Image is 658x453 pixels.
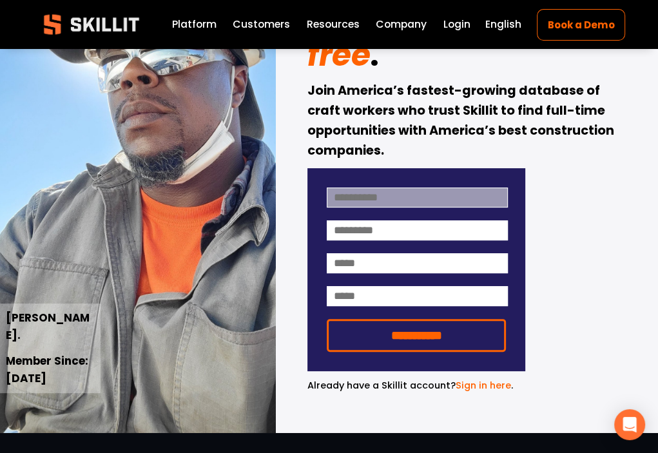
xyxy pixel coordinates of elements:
[307,16,360,34] a: folder dropdown
[33,5,150,44] img: Skillit
[172,16,217,34] a: Platform
[376,16,427,34] a: Company
[456,379,511,392] a: Sign in here
[443,16,470,34] a: Login
[537,9,625,41] a: Book a Demo
[6,310,90,343] strong: [PERSON_NAME].
[370,33,379,77] strong: .
[307,17,360,32] span: Resources
[307,82,617,159] strong: Join America’s fastest-growing database of craft workers who trust Skillit to find full-time oppo...
[6,353,91,386] strong: Member Since: [DATE]
[485,17,521,32] span: English
[307,379,456,392] span: Already have a Skillit account?
[233,16,290,34] a: Customers
[485,16,521,34] div: language picker
[307,378,525,393] p: .
[614,409,645,440] div: Open Intercom Messenger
